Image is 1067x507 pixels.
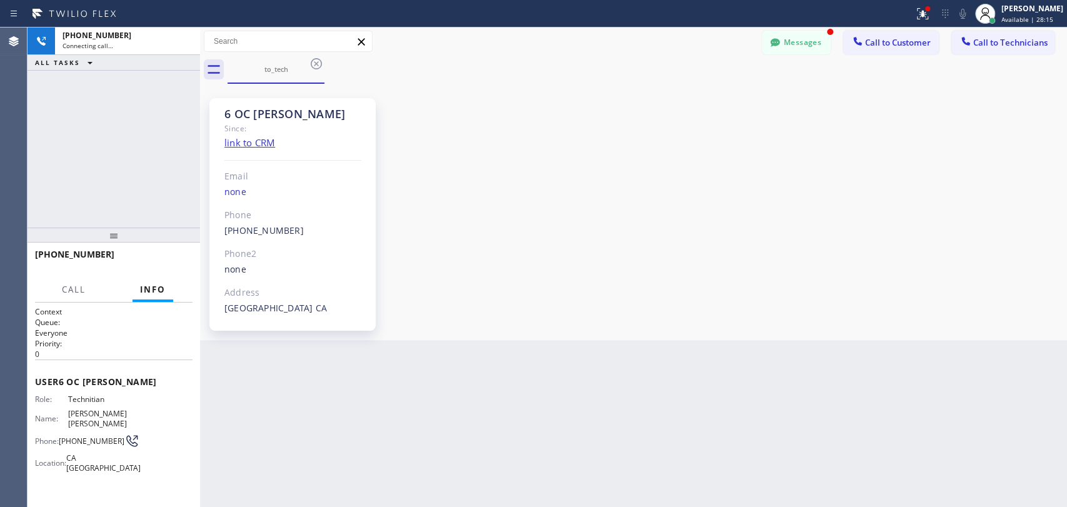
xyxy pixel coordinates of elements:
[35,248,114,260] span: [PHONE_NUMBER]
[1001,15,1053,24] span: Available | 28:15
[54,278,93,302] button: Call
[28,55,105,70] button: ALL TASKS
[133,278,173,302] button: Info
[35,394,68,404] span: Role:
[62,284,86,295] span: Call
[843,31,939,54] button: Call to Customer
[224,107,361,121] div: 6 OC [PERSON_NAME]
[35,458,66,468] span: Location:
[35,349,193,359] p: 0
[224,224,304,236] a: [PHONE_NUMBER]
[140,284,166,295] span: Info
[204,31,372,51] input: Search
[35,306,193,317] h1: Context
[63,30,131,41] span: [PHONE_NUMBER]
[35,58,80,67] span: ALL TASKS
[224,301,361,316] div: [GEOGRAPHIC_DATA] CA
[224,208,361,223] div: Phone
[35,376,193,388] span: User 6 OC [PERSON_NAME]
[35,317,193,328] h2: Queue:
[224,169,361,184] div: Email
[1001,3,1063,14] div: [PERSON_NAME]
[224,263,361,277] div: none
[35,338,193,349] h2: Priority:
[63,41,113,50] span: Connecting call…
[762,31,831,54] button: Messages
[35,328,193,338] p: Everyone
[66,453,141,473] span: CA [GEOGRAPHIC_DATA]
[229,64,323,74] div: to_tech
[224,286,361,300] div: Address
[951,31,1054,54] button: Call to Technicians
[224,185,361,199] div: none
[35,436,59,446] span: Phone:
[973,37,1048,48] span: Call to Technicians
[224,121,361,136] div: Since:
[59,436,124,446] span: [PHONE_NUMBER]
[68,409,130,428] span: [PERSON_NAME] [PERSON_NAME]
[68,394,130,404] span: Technitian
[954,5,971,23] button: Mute
[35,414,68,423] span: Name:
[865,37,931,48] span: Call to Customer
[224,136,275,149] a: link to CRM
[224,247,361,261] div: Phone2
